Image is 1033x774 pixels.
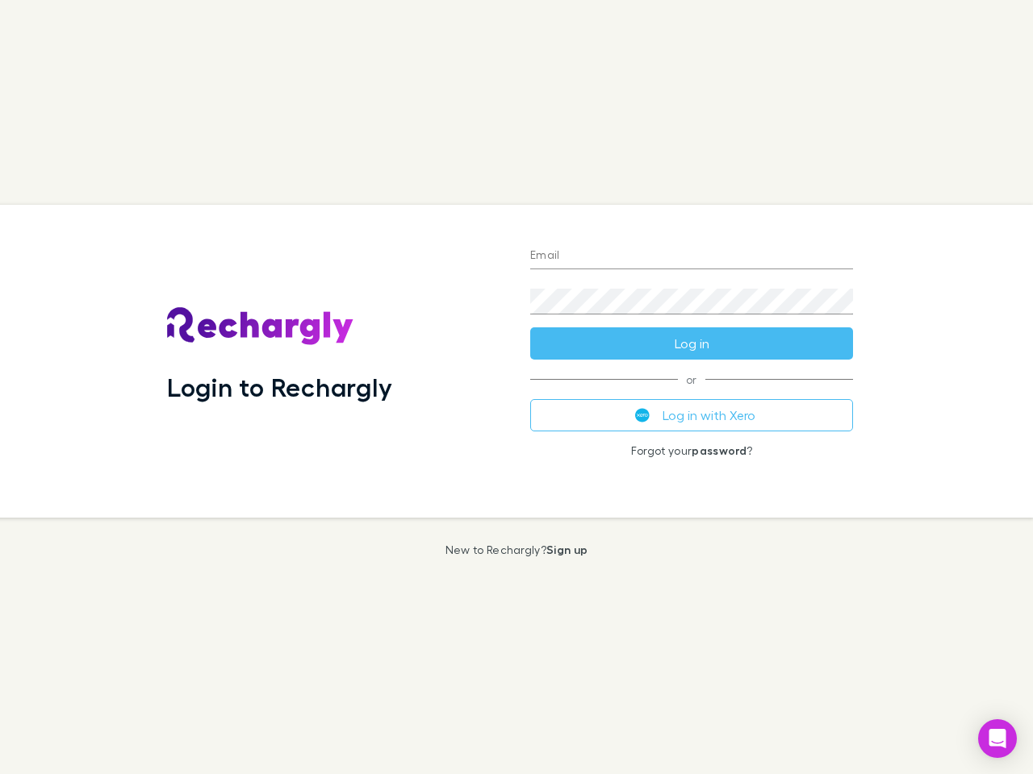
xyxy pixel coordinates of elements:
span: or [530,379,853,380]
p: New to Rechargly? [445,543,588,556]
a: Sign up [546,543,588,556]
div: Open Intercom Messenger [978,719,1017,758]
button: Log in [530,327,853,360]
img: Rechargly's Logo [167,307,354,346]
p: Forgot your ? [530,444,853,457]
button: Log in with Xero [530,399,853,431]
h1: Login to Rechargly [167,372,392,402]
img: Xero's logo [635,408,650,422]
a: password [692,443,747,457]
